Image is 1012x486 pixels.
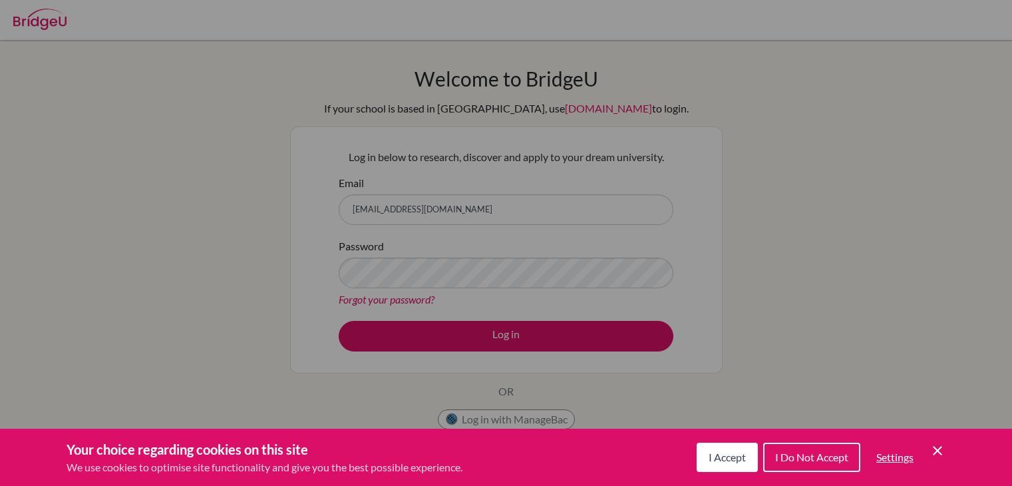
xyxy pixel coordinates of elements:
span: Settings [876,451,914,463]
button: Settings [866,444,924,471]
p: We use cookies to optimise site functionality and give you the best possible experience. [67,459,462,475]
button: I Do Not Accept [763,443,860,472]
h3: Your choice regarding cookies on this site [67,439,462,459]
span: I Accept [709,451,746,463]
button: Save and close [929,443,945,459]
span: I Do Not Accept [775,451,848,463]
button: I Accept [697,443,758,472]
